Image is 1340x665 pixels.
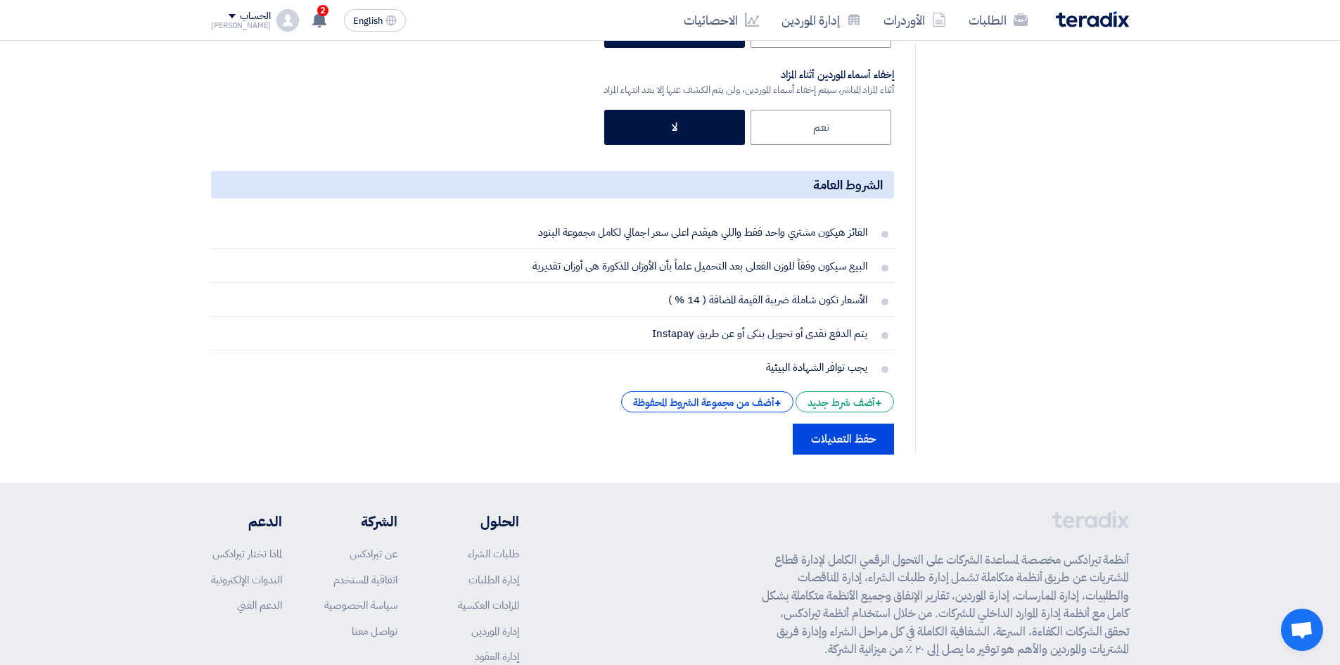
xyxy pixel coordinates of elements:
[770,4,872,37] a: إدارة الموردين
[604,110,745,145] label: لا
[324,597,397,613] a: سياسة الخصوصية
[468,572,519,588] a: إدارة الطلبات
[222,286,874,312] input: أضف الشروط العامة هنا
[621,391,793,412] div: أضف من مجموعة الشروط المحفوظة
[875,395,882,412] span: +
[211,572,282,588] a: الندوات الإلكترونية
[237,597,282,613] a: الدعم الفني
[352,623,397,639] a: تواصل معنا
[1281,609,1323,651] div: Open chat
[212,546,282,562] a: لماذا تختار تيرادكس
[1056,11,1129,27] img: Teradix logo
[240,11,270,23] div: الحساب
[222,353,874,380] input: أضف الشروط العامة هنا
[440,511,519,532] li: الحلول
[762,551,1129,659] p: أنظمة تيرادكس مخصصة لمساعدة الشركات على التحول الرقمي الكامل لإدارة قطاع المشتريات عن طريق أنظمة ...
[774,395,781,412] span: +
[796,391,894,412] div: أضف شرط جديد
[468,546,519,562] a: طلبات الشراء
[276,9,299,32] img: profile_test.png
[222,252,874,279] input: أضف الشروط العامة هنا
[957,4,1039,37] a: الطلبات
[333,572,397,588] a: اتفاقية المستخدم
[458,597,519,613] a: المزادات العكسية
[604,68,895,82] div: إخفاء أسماء الموردين أثناء المزاد
[211,22,271,30] div: [PERSON_NAME]
[317,5,328,16] span: 2
[793,424,894,455] button: حفظ التعديلات
[672,4,770,37] a: الاحصائيات
[211,171,894,198] h5: الشروط العامة
[350,546,397,562] a: عن تيرادكس
[353,16,383,26] span: English
[604,82,895,97] div: أثناء المزاد المباشر، سيتم إخفاء أسماء الموردين، ولن يتم الكشف عنها إلا بعد انتهاء المزاد
[872,4,957,37] a: الأوردرات
[211,511,282,532] li: الدعم
[344,9,406,32] button: English
[222,319,874,346] input: أضف الشروط العامة هنا
[324,511,397,532] li: الشركة
[222,218,874,245] input: أضف الشروط العامة هنا
[475,649,519,664] a: إدارة العقود
[471,623,519,639] a: إدارة الموردين
[751,110,891,145] label: نعم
